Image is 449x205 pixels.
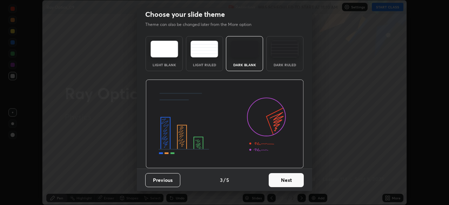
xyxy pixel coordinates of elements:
img: lightTheme.e5ed3b09.svg [150,41,178,57]
img: darkTheme.f0cc69e5.svg [231,41,259,57]
h4: 3 [220,176,223,184]
img: darkThemeBanner.d06ce4a2.svg [146,80,304,169]
h4: / [223,176,226,184]
div: Light Blank [150,63,178,67]
p: Theme can also be changed later from the More option [145,21,259,28]
img: lightRuledTheme.5fabf969.svg [190,41,218,57]
div: Light Ruled [190,63,219,67]
button: Previous [145,173,180,187]
h4: 5 [226,176,229,184]
div: Dark Blank [230,63,259,67]
img: darkRuledTheme.de295e13.svg [271,41,299,57]
div: Dark Ruled [271,63,299,67]
button: Next [269,173,304,187]
h2: Choose your slide theme [145,10,225,19]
